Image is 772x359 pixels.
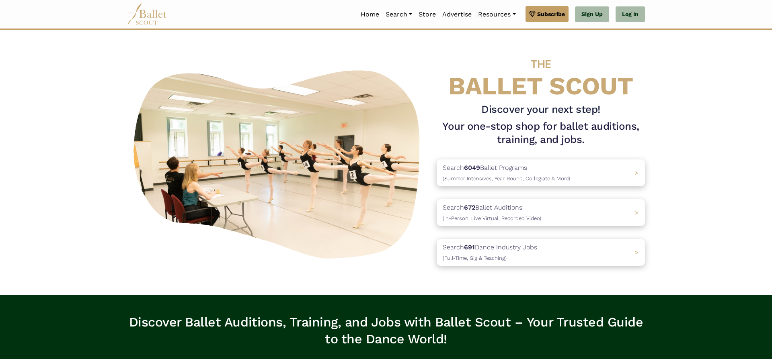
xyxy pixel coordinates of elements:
[634,209,639,216] span: >
[443,202,541,223] p: Search Ballet Auditions
[526,6,569,22] a: Subscribe
[531,57,551,71] span: THE
[443,215,541,221] span: (In-Person, Live Virtual, Recorded Video)
[475,6,519,23] a: Resources
[464,243,475,251] b: 691
[437,103,645,116] h3: Discover your next step!
[529,10,536,18] img: gem.svg
[127,61,430,263] img: A group of ballerinas talking to each other in a ballet studio
[437,46,645,100] h4: BALLET SCOUT
[575,6,609,22] a: Sign Up
[443,163,570,183] p: Search Ballet Programs
[415,6,439,23] a: Store
[437,239,645,266] a: Search691Dance Industry Jobs(Full-Time, Gig & Teaching) >
[464,204,475,211] b: 672
[443,242,537,263] p: Search Dance Industry Jobs
[537,10,565,18] span: Subscribe
[437,199,645,226] a: Search672Ballet Auditions(In-Person, Live Virtual, Recorded Video) >
[616,6,645,22] a: Log In
[464,164,480,171] b: 6049
[439,6,475,23] a: Advertise
[382,6,415,23] a: Search
[357,6,382,23] a: Home
[437,120,645,147] h1: Your one-stop shop for ballet auditions, training, and jobs.
[443,175,570,182] span: (Summer Intensives, Year-Round, Collegiate & More)
[127,314,645,347] h3: Discover Ballet Auditions, Training, and Jobs with Ballet Scout – Your Trusted Guide to the Dance...
[437,159,645,186] a: Search6049Ballet Programs(Summer Intensives, Year-Round, Collegiate & More)>
[634,249,639,256] span: >
[634,169,639,177] span: >
[443,255,507,261] span: (Full-Time, Gig & Teaching)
